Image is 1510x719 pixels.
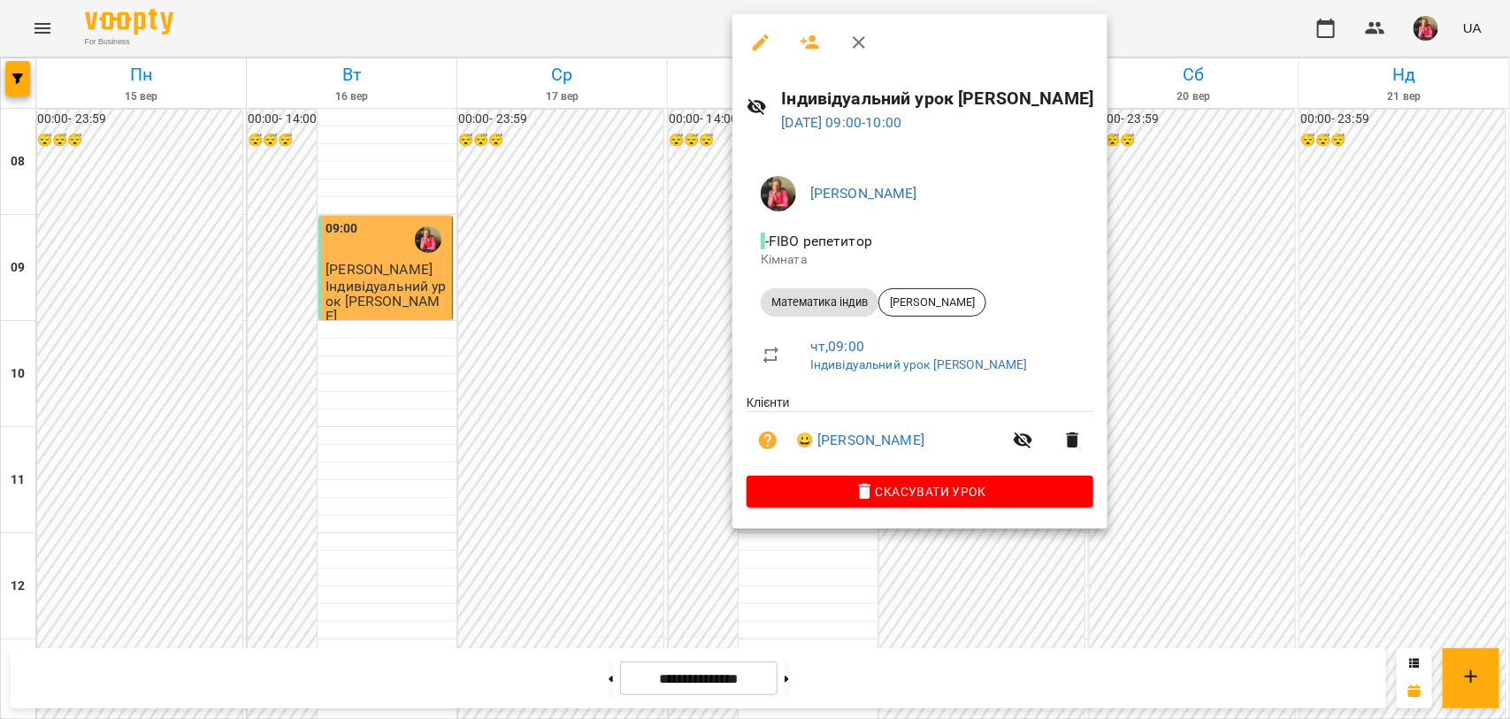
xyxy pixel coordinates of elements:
h6: Індивідуальний урок [PERSON_NAME] [782,85,1094,112]
p: Кімната [761,251,1079,269]
a: Індивідуальний урок [PERSON_NAME] [810,357,1028,371]
span: - FIBO репетитор [761,233,876,249]
a: [DATE] 09:00-10:00 [782,114,902,131]
span: [PERSON_NAME] [879,294,985,310]
a: 😀 [PERSON_NAME] [796,430,924,451]
span: Скасувати Урок [761,481,1079,502]
span: Математика індив [761,294,878,310]
a: [PERSON_NAME] [810,185,917,202]
ul: Клієнти [747,394,1093,476]
a: чт , 09:00 [810,338,864,355]
img: c8ec532f7c743ac4a7ca2a244336a431.jpg [761,176,796,211]
div: [PERSON_NAME] [878,288,986,317]
button: Скасувати Урок [747,476,1093,508]
button: Візит ще не сплачено. Додати оплату? [747,419,789,462]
